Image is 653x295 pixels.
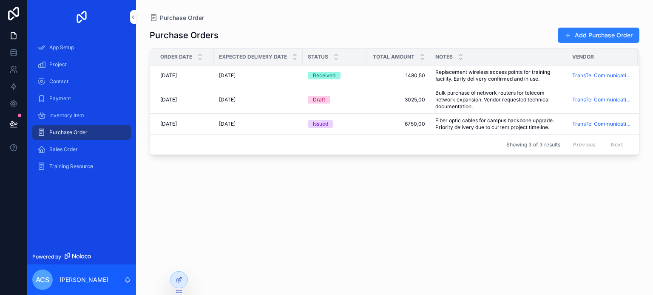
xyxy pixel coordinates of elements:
h1: Purchase Orders [150,29,219,41]
span: Sales Order [49,146,78,153]
a: Contact [32,74,131,89]
span: Purchase Order [49,129,88,136]
button: Add Purchase Order [558,28,639,43]
span: Status [308,53,328,60]
span: [DATE] [219,121,236,127]
span: Payment [49,95,71,102]
a: Payment [32,91,131,106]
p: [PERSON_NAME] [60,275,108,284]
a: [DATE] [219,121,298,127]
span: Vendor [572,53,594,60]
a: Fiber optic cables for campus backbone upgrade. Priority delivery due to current project timeline. [435,117,562,131]
span: [DATE] [219,72,236,79]
div: Draft [313,96,325,104]
a: Replacement wireless access points for training facility. Early delivery confirmed and in use. [435,69,562,82]
a: Inventory Item [32,108,131,123]
a: Purchase Order [32,125,131,140]
span: Purchase Order [160,14,204,22]
a: [DATE] [160,121,209,127]
a: TransTel Communications [572,72,633,79]
a: 3025,00 [372,96,425,103]
a: [DATE] [160,96,209,103]
span: Order Date [160,53,192,60]
a: [DATE] [219,96,298,103]
span: Contact [49,78,68,85]
a: Issued [308,120,361,128]
a: 6750,00 [372,121,425,127]
span: Expected Delivery Date [219,53,287,60]
a: Bulk purchase of network routers for telecom network expansion. Vendor requested technical docume... [435,90,562,110]
img: App logo [75,10,88,24]
a: TransTel Communications [572,96,633,103]
span: Powered by [32,253,61,260]
span: Showing 3 of 3 results [506,141,560,148]
a: Powered by [27,249,136,264]
span: [DATE] [160,121,177,127]
a: App Setup [32,40,131,55]
span: Notes [435,53,453,60]
span: Total Amount [373,53,415,60]
span: Inventory Item [49,112,84,119]
a: Sales Order [32,142,131,157]
span: [DATE] [160,72,177,79]
a: [DATE] [219,72,298,79]
a: [DATE] [160,72,209,79]
div: scrollable content [27,34,136,185]
a: Training Resource [32,159,131,174]
div: Received [313,72,335,79]
a: 1480,50 [372,72,425,79]
span: [DATE] [160,96,177,103]
span: App Setup [49,44,74,51]
span: [DATE] [219,96,236,103]
a: TransTel Communications [572,121,633,127]
span: Project [49,61,67,68]
a: Received [308,72,361,79]
span: Training Resource [49,163,93,170]
div: Issued [313,120,328,128]
span: ACS [36,275,49,285]
a: Project [32,57,131,72]
a: Draft [308,96,361,104]
a: Purchase Order [150,14,204,22]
